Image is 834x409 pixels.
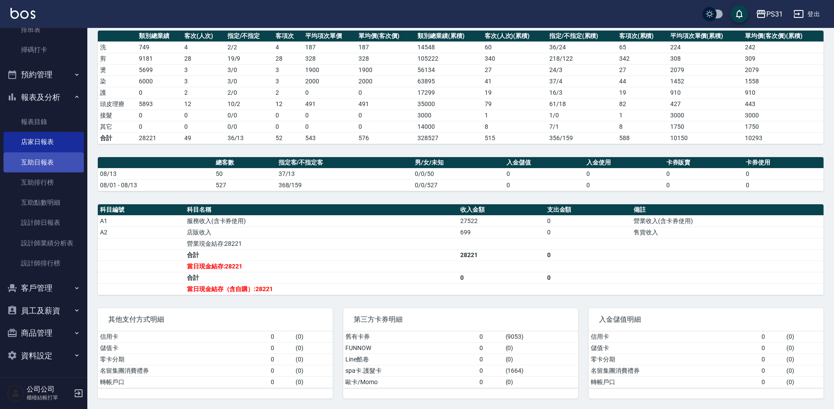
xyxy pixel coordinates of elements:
[482,64,547,76] td: 27
[504,179,584,191] td: 0
[744,179,824,191] td: 0
[664,179,744,191] td: 0
[214,157,276,168] th: 總客數
[503,354,578,365] td: ( 0 )
[668,132,743,144] td: 10150
[182,76,225,87] td: 3
[98,331,269,343] td: 信用卡
[458,227,545,238] td: 699
[27,394,71,402] p: 櫃檯結帳打單
[185,272,458,283] td: 合計
[303,98,356,110] td: 491
[545,204,632,216] th: 支出金額
[354,315,568,324] span: 第三方卡券明細
[225,41,274,53] td: 2 / 2
[273,53,303,64] td: 28
[303,110,356,121] td: 0
[664,157,744,168] th: 卡券販賣
[98,76,137,87] td: 染
[482,41,547,53] td: 60
[617,110,668,121] td: 1
[98,41,137,53] td: 洗
[182,53,225,64] td: 28
[27,385,71,394] h5: 公司公司
[98,157,824,191] table: a dense table
[545,272,632,283] td: 0
[743,31,824,42] th: 單均價(客次價)(累積)
[477,376,503,388] td: 0
[503,331,578,343] td: ( 9053 )
[225,76,274,87] td: 3 / 0
[273,98,303,110] td: 12
[589,331,759,343] td: 信用卡
[3,344,84,367] button: 資料設定
[185,215,458,227] td: 服務收入(含卡券使用)
[137,64,182,76] td: 5699
[303,64,356,76] td: 1900
[273,41,303,53] td: 4
[415,41,482,53] td: 14548
[303,87,356,98] td: 0
[182,87,225,98] td: 2
[303,31,356,42] th: 平均項次單價
[182,110,225,121] td: 0
[225,98,274,110] td: 10 / 2
[185,249,458,261] td: 合計
[356,76,415,87] td: 2000
[273,110,303,121] td: 0
[98,121,137,132] td: 其它
[356,110,415,121] td: 0
[98,98,137,110] td: 頭皮理療
[182,98,225,110] td: 12
[3,86,84,109] button: 報表及分析
[293,342,333,354] td: ( 0 )
[356,132,415,144] td: 576
[108,315,322,324] span: 其他支付方式明細
[415,132,482,144] td: 328527
[547,31,617,42] th: 指定/不指定(累積)
[415,64,482,76] td: 56134
[269,331,294,343] td: 0
[790,6,824,22] button: 登出
[743,41,824,53] td: 242
[668,53,743,64] td: 308
[784,331,824,343] td: ( 0 )
[744,157,824,168] th: 卡券使用
[137,98,182,110] td: 5893
[784,354,824,365] td: ( 0 )
[3,40,84,60] a: 掃碼打卡
[225,110,274,121] td: 0 / 0
[356,53,415,64] td: 328
[784,376,824,388] td: ( 0 )
[458,215,545,227] td: 27522
[185,238,458,249] td: 營業現金結存:28221
[273,64,303,76] td: 3
[584,157,664,168] th: 入金使用
[482,31,547,42] th: 客次(人次)(累積)
[3,192,84,213] a: 互助點數明細
[482,98,547,110] td: 79
[185,204,458,216] th: 科目名稱
[743,132,824,144] td: 10293
[415,76,482,87] td: 63895
[98,331,333,388] table: a dense table
[269,376,294,388] td: 0
[182,41,225,53] td: 4
[3,253,84,273] a: 設計師排行榜
[617,64,668,76] td: 27
[547,132,617,144] td: 356/159
[303,121,356,132] td: 0
[545,215,632,227] td: 0
[185,261,458,272] td: 當日現金結存:28221
[482,121,547,132] td: 8
[668,41,743,53] td: 224
[98,204,185,216] th: 科目編號
[269,354,294,365] td: 0
[356,87,415,98] td: 0
[343,354,477,365] td: Line酷卷
[545,249,632,261] td: 0
[137,31,182,42] th: 類別總業績
[343,331,477,343] td: 舊有卡券
[273,31,303,42] th: 客項次
[458,204,545,216] th: 收入金額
